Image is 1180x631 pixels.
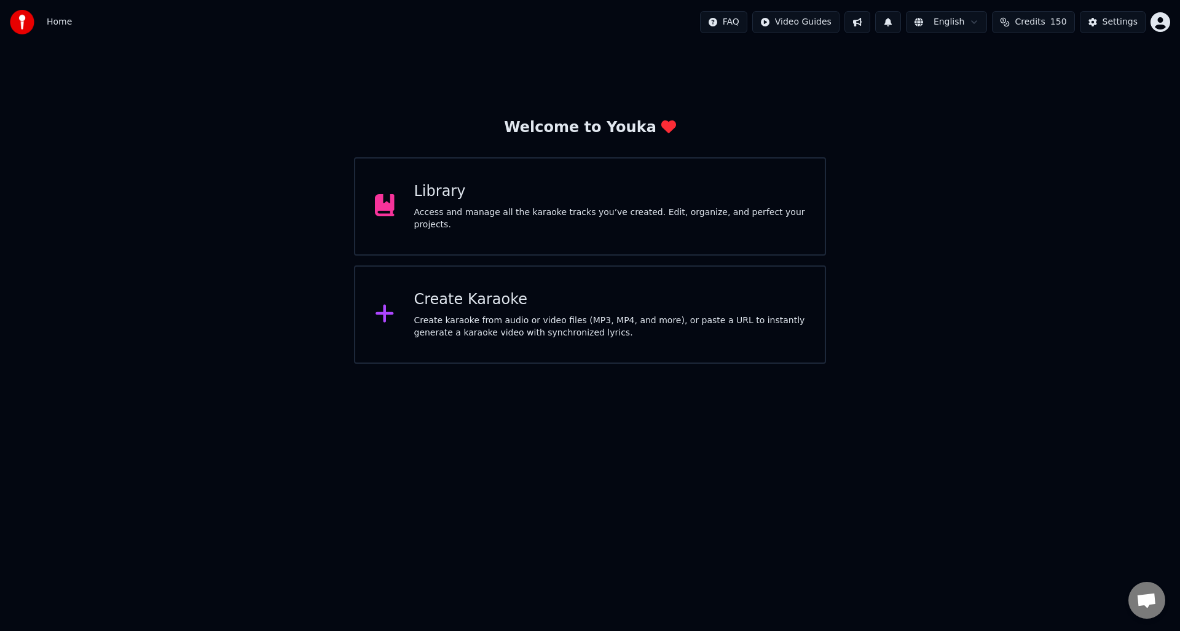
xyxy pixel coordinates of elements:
div: Welcome to Youka [504,118,676,138]
div: Access and manage all the karaoke tracks you’ve created. Edit, organize, and perfect your projects. [414,206,806,231]
span: 150 [1050,16,1067,28]
div: Create Karaoke [414,290,806,310]
a: Open chat [1128,582,1165,619]
button: Settings [1080,11,1146,33]
nav: breadcrumb [47,16,72,28]
div: Library [414,182,806,202]
img: youka [10,10,34,34]
span: Home [47,16,72,28]
div: Create karaoke from audio or video files (MP3, MP4, and more), or paste a URL to instantly genera... [414,315,806,339]
span: Credits [1015,16,1045,28]
div: Settings [1103,16,1138,28]
button: Credits150 [992,11,1074,33]
button: Video Guides [752,11,840,33]
button: FAQ [700,11,747,33]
